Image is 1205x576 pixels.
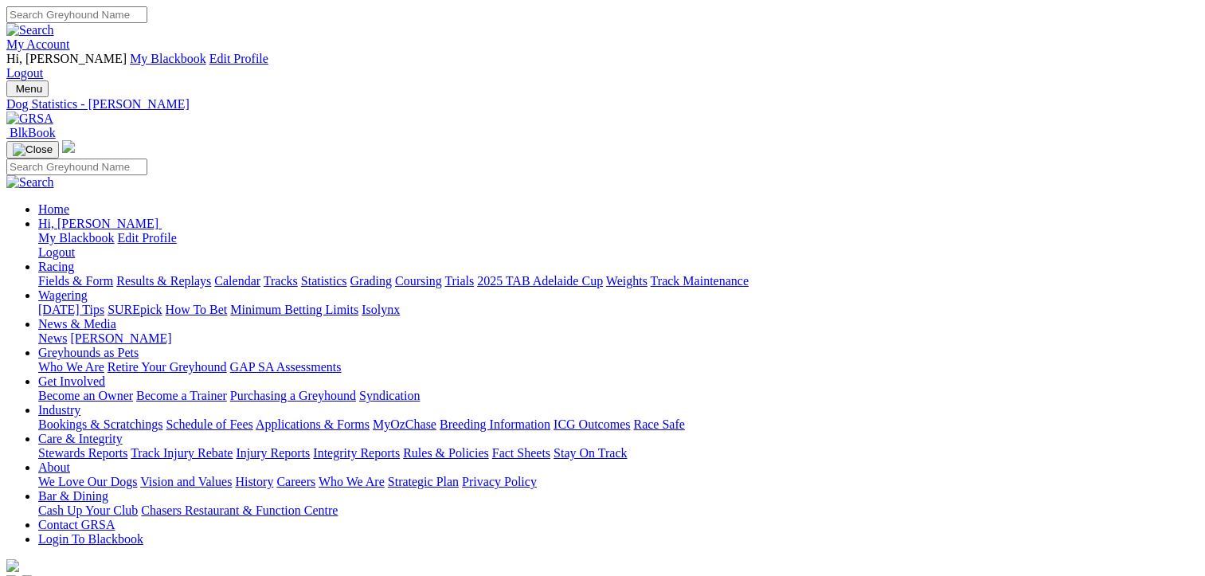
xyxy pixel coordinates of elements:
a: My Blackbook [130,52,206,65]
div: Bar & Dining [38,504,1199,518]
a: Coursing [395,274,442,288]
a: Who We Are [38,360,104,374]
span: Menu [16,83,42,95]
a: Privacy Policy [462,475,537,488]
a: Industry [38,403,80,417]
div: Hi, [PERSON_NAME] [38,231,1199,260]
a: Tracks [264,274,298,288]
a: 2025 TAB Adelaide Cup [477,274,603,288]
input: Search [6,6,147,23]
span: Hi, [PERSON_NAME] [6,52,127,65]
a: Chasers Restaurant & Function Centre [141,504,338,517]
a: News [38,331,67,345]
a: Track Maintenance [651,274,749,288]
a: Purchasing a Greyhound [230,389,356,402]
a: Edit Profile [118,231,177,245]
a: Injury Reports [236,446,310,460]
a: How To Bet [166,303,228,316]
a: Results & Replays [116,274,211,288]
a: Bookings & Scratchings [38,417,162,431]
div: My Account [6,52,1199,80]
div: Greyhounds as Pets [38,360,1199,374]
div: About [38,475,1199,489]
span: BlkBook [10,126,56,139]
a: Get Involved [38,374,105,388]
img: Search [6,23,54,37]
a: BlkBook [6,126,56,139]
a: MyOzChase [373,417,436,431]
a: Applications & Forms [256,417,370,431]
div: Industry [38,417,1199,432]
a: Care & Integrity [38,432,123,445]
a: Syndication [359,389,420,402]
a: Stay On Track [554,446,627,460]
a: Calendar [214,274,260,288]
a: Contact GRSA [38,518,115,531]
button: Toggle navigation [6,141,59,159]
a: Fact Sheets [492,446,550,460]
a: Greyhounds as Pets [38,346,139,359]
a: Wagering [38,288,88,302]
a: Dog Statistics - [PERSON_NAME] [6,97,1199,112]
a: Login To Blackbook [38,532,143,546]
a: Become an Owner [38,389,133,402]
a: ICG Outcomes [554,417,630,431]
a: Schedule of Fees [166,417,252,431]
img: Search [6,175,54,190]
a: Strategic Plan [388,475,459,488]
a: Breeding Information [440,417,550,431]
a: Trials [444,274,474,288]
a: Vision and Values [140,475,232,488]
a: Who We Are [319,475,385,488]
a: Retire Your Greyhound [108,360,227,374]
img: logo-grsa-white.png [6,559,19,572]
a: Racing [38,260,74,273]
a: My Blackbook [38,231,115,245]
a: History [235,475,273,488]
a: My Account [6,37,70,51]
a: Home [38,202,69,216]
div: Get Involved [38,389,1199,403]
a: Careers [276,475,315,488]
a: SUREpick [108,303,162,316]
a: We Love Our Dogs [38,475,137,488]
a: Isolynx [362,303,400,316]
a: Fields & Form [38,274,113,288]
img: logo-grsa-white.png [62,140,75,153]
span: Hi, [PERSON_NAME] [38,217,158,230]
a: GAP SA Assessments [230,360,342,374]
a: Weights [606,274,647,288]
a: [PERSON_NAME] [70,331,171,345]
a: Logout [38,245,75,259]
a: Minimum Betting Limits [230,303,358,316]
a: [DATE] Tips [38,303,104,316]
a: Bar & Dining [38,489,108,503]
img: Close [13,143,53,156]
input: Search [6,159,147,175]
a: News & Media [38,317,116,331]
div: Wagering [38,303,1199,317]
a: Hi, [PERSON_NAME] [38,217,162,230]
a: Integrity Reports [313,446,400,460]
a: Edit Profile [209,52,268,65]
a: Statistics [301,274,347,288]
a: Race Safe [633,417,684,431]
div: Racing [38,274,1199,288]
a: Rules & Policies [403,446,489,460]
a: Track Injury Rebate [131,446,233,460]
a: Cash Up Your Club [38,504,138,517]
button: Toggle navigation [6,80,49,97]
a: About [38,460,70,474]
a: Grading [350,274,392,288]
img: GRSA [6,112,53,126]
a: Become a Trainer [136,389,227,402]
a: Logout [6,66,43,80]
div: Care & Integrity [38,446,1199,460]
a: Stewards Reports [38,446,127,460]
div: News & Media [38,331,1199,346]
